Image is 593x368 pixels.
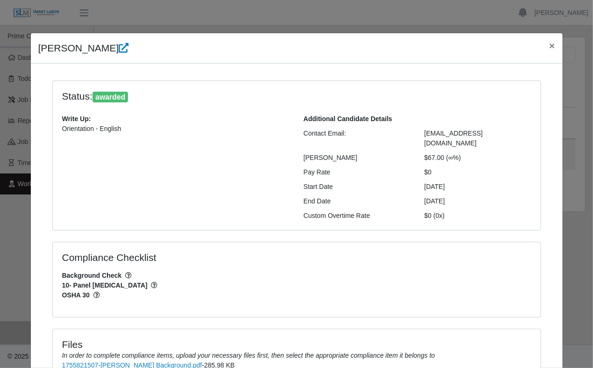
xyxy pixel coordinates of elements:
[297,129,418,148] div: Contact Email:
[62,339,531,350] h4: Files
[62,290,531,300] span: OSHA 30
[62,115,91,123] b: Write Up:
[38,41,129,56] h4: [PERSON_NAME]
[417,167,538,177] div: $0
[297,211,418,221] div: Custom Overtime Rate
[297,167,418,177] div: Pay Rate
[297,182,418,192] div: Start Date
[62,90,411,103] h4: Status:
[62,281,531,290] span: 10- Panel [MEDICAL_DATA]
[424,197,445,205] span: [DATE]
[549,40,555,51] span: ×
[417,182,538,192] div: [DATE]
[417,153,538,163] div: $67.00 (∞%)
[424,130,483,147] span: [EMAIL_ADDRESS][DOMAIN_NAME]
[93,92,129,103] span: awarded
[304,115,393,123] b: Additional Candidate Details
[297,153,418,163] div: [PERSON_NAME]
[62,252,370,263] h4: Compliance Checklist
[297,196,418,206] div: End Date
[542,33,562,58] button: Close
[62,271,531,281] span: Background Check
[424,212,445,219] span: $0 (0x)
[62,124,290,134] p: Orientation - English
